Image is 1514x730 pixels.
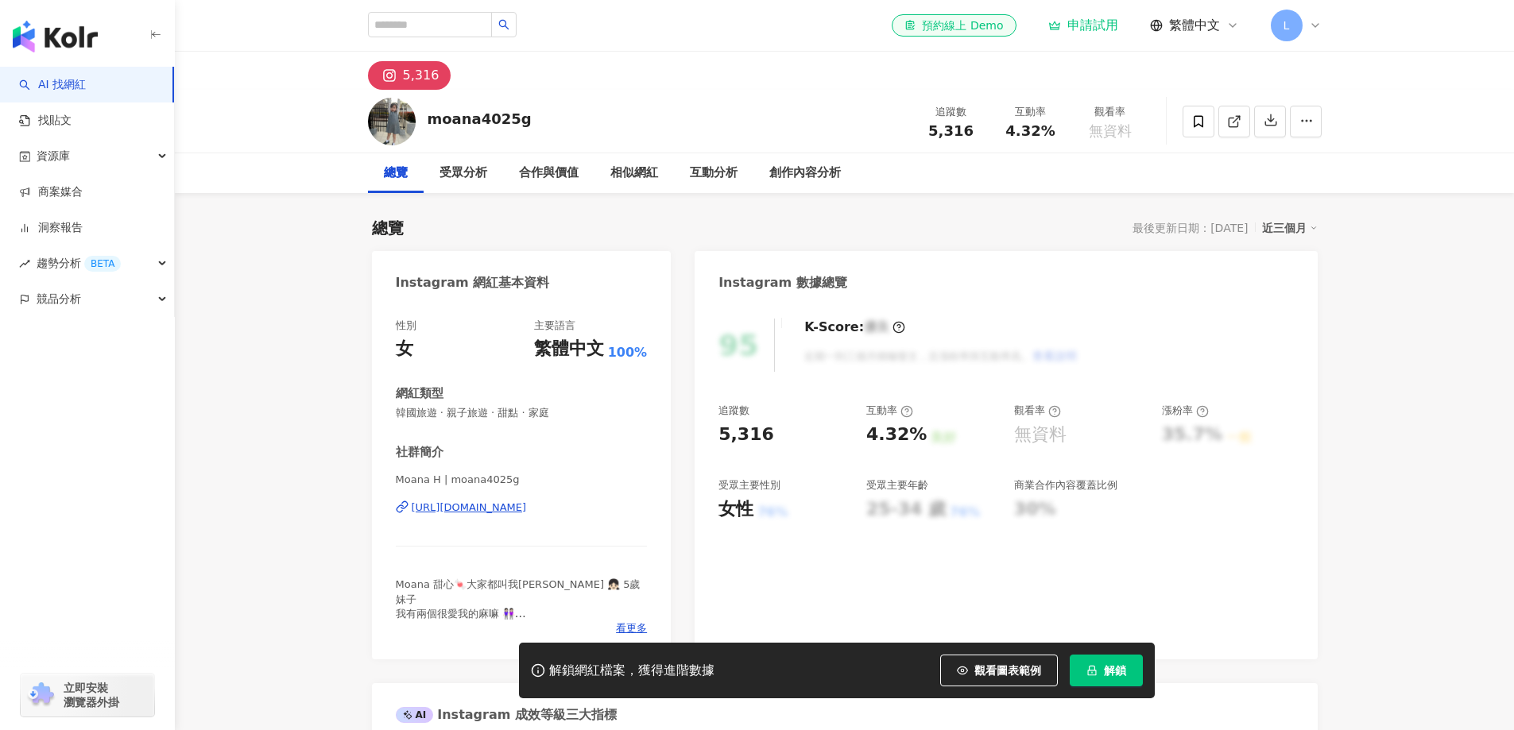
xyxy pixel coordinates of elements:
span: 看更多 [616,621,647,635]
a: 找貼文 [19,113,72,129]
span: Moana H | moana4025g [396,473,648,487]
div: 受眾主要性別 [718,478,780,492]
span: 趨勢分析 [37,245,121,281]
div: Instagram 成效等級三大指標 [396,706,617,724]
div: 追蹤數 [718,404,749,418]
span: 立即安裝 瀏覽器外掛 [64,681,119,709]
div: 4.32% [866,423,927,447]
span: lock [1086,665,1098,676]
div: 受眾主要年齡 [866,478,928,492]
div: 追蹤數 [921,104,982,120]
span: 資源庫 [37,138,70,174]
div: 最後更新日期：[DATE] [1133,222,1248,234]
div: 女 [396,337,413,361]
span: L [1284,17,1290,34]
div: 總覽 [372,217,404,239]
div: 主要語言 [534,319,575,333]
div: AI [396,707,434,723]
a: 預約線上 Demo [892,14,1016,37]
div: Instagram 網紅基本資料 [396,274,550,292]
div: 網紅類型 [396,385,443,402]
a: 商案媒合 [19,184,83,200]
div: 創作內容分析 [769,164,841,183]
div: 互動分析 [690,164,738,183]
span: 解鎖 [1104,664,1126,677]
div: 近三個月 [1262,218,1318,238]
div: K-Score : [804,319,905,336]
div: 受眾分析 [439,164,487,183]
span: 觀看圖表範例 [974,664,1041,677]
div: 解鎖網紅檔案，獲得進階數據 [549,662,714,679]
div: 總覽 [384,164,408,183]
span: 繁體中文 [1169,17,1220,34]
div: 5,316 [718,423,774,447]
div: Instagram 數據總覽 [718,274,847,292]
span: 100% [608,344,647,361]
a: searchAI 找網紅 [19,77,86,93]
div: 繁體中文 [534,337,604,361]
button: 觀看圖表範例 [940,655,1058,686]
span: 無資料 [1089,123,1132,139]
span: 韓國旅遊 · 親子旅遊 · 甜點 · 家庭 [396,406,648,420]
span: 競品分析 [37,281,81,317]
a: chrome extension立即安裝 瀏覽器外掛 [21,674,154,716]
div: 觀看率 [1014,404,1061,418]
img: KOL Avatar [368,98,416,145]
div: 預約線上 Demo [904,17,1003,33]
a: 洞察報告 [19,220,83,236]
div: 互動率 [866,404,913,418]
div: 互動率 [1001,104,1061,120]
div: 合作與價值 [519,164,579,183]
div: [URL][DOMAIN_NAME] [412,500,527,515]
div: 女性 [718,497,753,522]
span: rise [19,258,30,269]
img: logo [13,21,98,52]
div: 社群簡介 [396,444,443,461]
div: 相似網紅 [610,164,658,183]
img: chrome extension [25,682,56,708]
div: 觀看率 [1080,104,1140,120]
div: 無資料 [1014,423,1067,447]
button: 解鎖 [1070,655,1143,686]
button: 5,316 [368,61,451,90]
a: 申請試用 [1048,17,1118,33]
div: 漲粉率 [1162,404,1209,418]
span: 4.32% [1005,123,1055,139]
div: moana4025g [428,109,532,129]
span: search [498,19,509,30]
a: [URL][DOMAIN_NAME] [396,500,648,515]
span: 5,316 [928,122,974,139]
div: 性別 [396,319,416,333]
div: 商業合作內容覆蓋比例 [1014,478,1117,492]
div: BETA [84,256,121,272]
span: Moana 甜心🍬大家都叫我[PERSON_NAME] 👧🏻 5歲妹子 我有兩個很愛我的麻嘛 👭🏻 麻靡 @hh771203 麻嘛 @s1235686 [396,578,641,648]
div: 5,316 [403,64,439,87]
